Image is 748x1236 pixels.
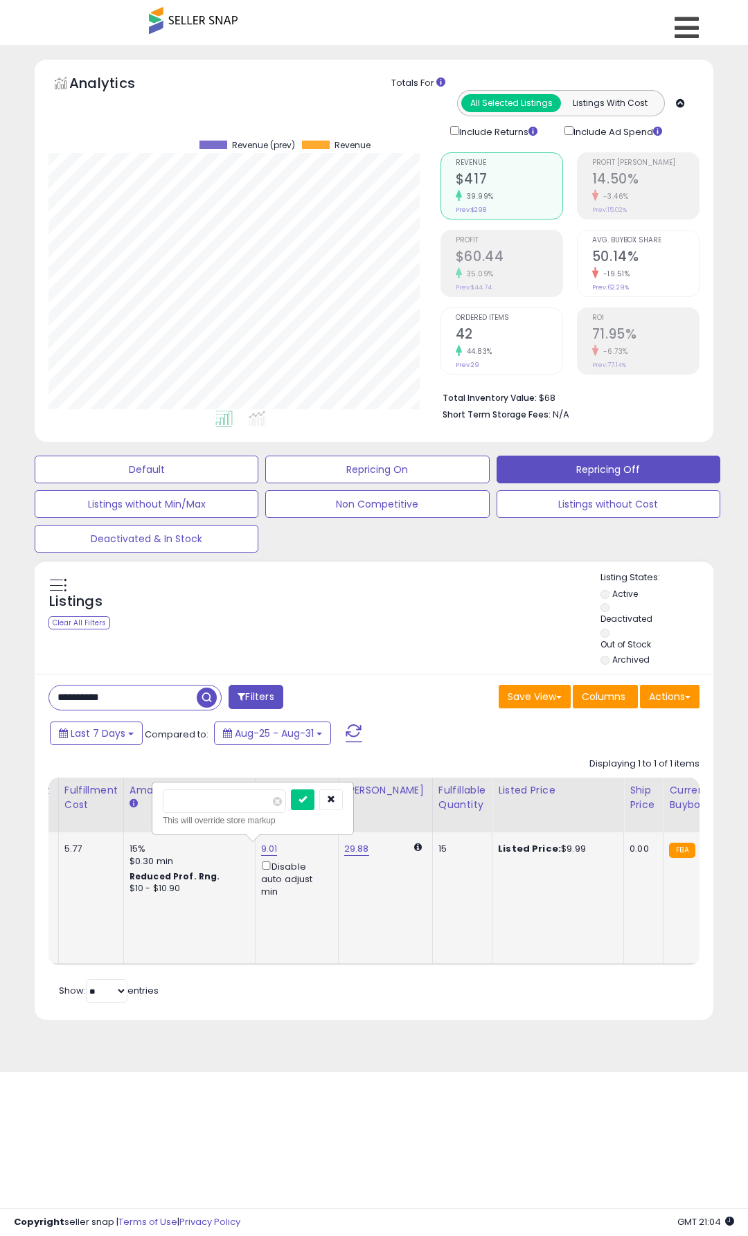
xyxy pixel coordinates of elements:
b: Listed Price: [498,842,561,855]
small: -3.46% [598,191,629,201]
h2: 14.50% [592,171,699,190]
a: 29.88 [344,842,369,856]
span: Profit [456,237,562,244]
div: [PERSON_NAME] [344,783,427,798]
span: Revenue [335,141,371,150]
small: Prev: $298 [456,206,486,214]
div: Displaying 1 to 1 of 1 items [589,758,700,771]
button: Save View [499,685,571,708]
button: Aug-25 - Aug-31 [214,722,331,745]
button: Last 7 Days [50,722,143,745]
button: All Selected Listings [461,94,561,112]
small: 35.09% [462,269,494,279]
span: Avg. Buybox Share [592,237,699,244]
button: Filters [229,685,283,709]
span: Aug-25 - Aug-31 [235,726,314,740]
p: Listing States: [600,571,713,584]
h2: 42 [456,326,562,345]
button: Repricing On [265,456,489,483]
div: $10 - $10.90 [130,883,244,895]
div: Amazon Fees [130,783,249,798]
h5: Listings [49,592,103,611]
div: 15 [438,843,481,855]
small: FBA [669,843,695,858]
label: Deactivated [600,613,652,625]
label: Out of Stock [600,638,651,650]
button: Default [35,456,258,483]
div: 0.00 [630,843,652,855]
button: Listings without Cost [497,490,720,518]
button: Columns [573,685,638,708]
b: Short Term Storage Fees: [443,409,551,420]
div: Disable auto adjust min [261,859,328,899]
small: 44.83% [462,346,492,357]
span: ROI [592,314,699,322]
small: Prev: 77.14% [592,361,626,369]
div: $9.99 [498,843,613,855]
span: N/A [553,408,569,421]
button: Listings without Min/Max [35,490,258,518]
div: Totals For [391,77,703,90]
h2: 50.14% [592,249,699,267]
small: Prev: 29 [456,361,479,369]
button: Deactivated & In Stock [35,525,258,553]
div: Listed Price [498,783,618,798]
div: Include Returns [440,123,554,139]
span: Compared to: [145,728,208,741]
label: Active [612,588,638,600]
small: -19.51% [598,269,630,279]
a: 9.01 [261,842,278,856]
small: Amazon Fees. [130,798,138,810]
div: 15% [130,843,244,855]
li: $68 [443,388,689,405]
span: Columns [582,690,625,704]
span: Revenue [456,159,562,167]
button: Repricing Off [497,456,720,483]
button: Non Competitive [265,490,489,518]
h2: $417 [456,171,562,190]
span: Last 7 Days [71,726,125,740]
div: Include Ad Spend [554,123,684,139]
span: Show: entries [59,984,159,997]
div: Current Buybox Price [669,783,740,812]
b: Reduced Prof. Rng. [130,870,220,882]
span: Revenue (prev) [232,141,295,150]
div: 5.77 [64,843,113,855]
small: 39.99% [462,191,494,201]
div: Ship Price [630,783,657,812]
b: Total Inventory Value: [443,392,537,404]
button: Actions [640,685,700,708]
div: Cost [26,783,53,798]
span: 9.98 [699,842,718,855]
h5: Analytics [69,73,162,96]
h2: 71.95% [592,326,699,345]
small: Prev: 62.29% [592,283,629,292]
small: -6.73% [598,346,628,357]
small: Prev: $44.74 [456,283,492,292]
span: Profit [PERSON_NAME] [592,159,699,167]
label: Archived [612,654,650,665]
div: Fulfillment Cost [64,783,118,812]
div: This will override store markup [163,814,343,827]
div: Clear All Filters [48,616,110,629]
div: Fulfillable Quantity [438,783,486,812]
div: $0.30 min [130,855,244,868]
span: Ordered Items [456,314,562,322]
h2: $60.44 [456,249,562,267]
small: Prev: 15.02% [592,206,627,214]
button: Listings With Cost [560,94,660,112]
